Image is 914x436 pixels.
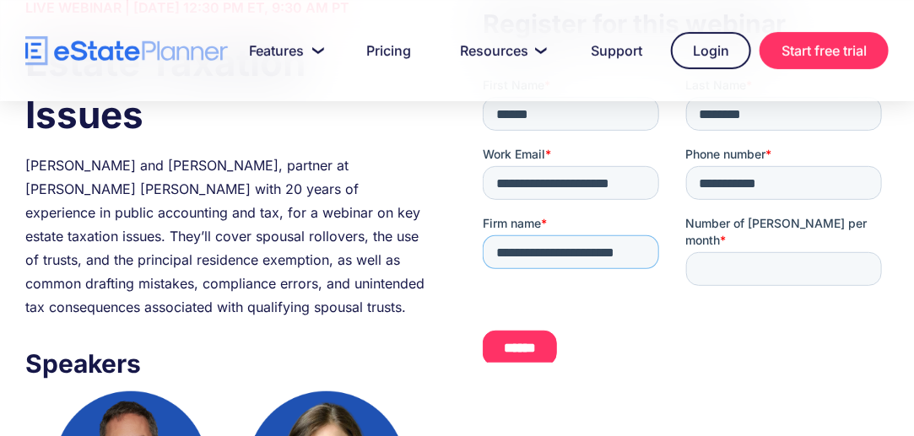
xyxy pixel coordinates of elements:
a: Pricing [346,34,431,67]
h3: Speakers [25,344,431,383]
a: Support [571,34,663,67]
a: Resources [440,34,562,67]
a: Start free trial [760,32,889,69]
a: Login [671,32,751,69]
div: [PERSON_NAME] and [PERSON_NAME], partner at [PERSON_NAME] [PERSON_NAME] with 20 years of experien... [25,153,431,319]
a: Features [229,34,338,67]
iframe: Form 0 [483,77,889,363]
a: home [25,36,228,66]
